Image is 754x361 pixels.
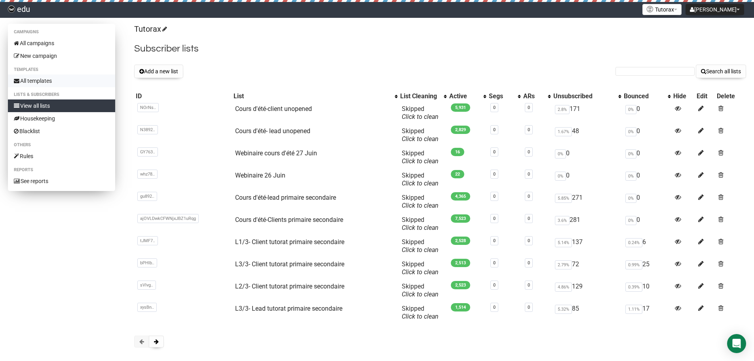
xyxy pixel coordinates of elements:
td: 271 [552,191,622,213]
a: 0 [528,149,530,155]
div: ID [136,92,230,100]
th: ARs: No sort applied, activate to apply an ascending sort [522,91,552,102]
a: 0 [493,172,496,177]
th: List: No sort applied, activate to apply an ascending sort [232,91,399,102]
th: Hide: No sort applied, sorting is disabled [672,91,695,102]
td: 0 [552,146,622,168]
a: 0 [493,194,496,199]
span: 2,513 [451,259,470,267]
a: Cours d'été-client unopened [235,105,312,113]
span: Skipped [402,194,439,209]
a: Cours d'été-lead primaire secondaire [235,194,336,201]
a: 0 [493,105,496,110]
a: 0 [493,127,496,132]
td: 72 [552,257,622,279]
span: Skipped [402,238,439,254]
span: Skipped [402,149,439,165]
td: 10 [622,279,672,302]
a: 0 [528,172,530,177]
span: 22 [451,170,464,178]
a: Blacklist [8,125,115,138]
span: 0% [625,172,636,181]
td: 281 [552,213,622,235]
span: 0% [555,149,566,159]
th: Bounced: No sort applied, activate to apply an ascending sort [622,91,672,102]
a: Rules [8,150,115,162]
span: Skipped [402,105,439,120]
div: Unsubscribed [553,92,614,100]
a: 0 [528,260,530,265]
th: ID: No sort applied, sorting is disabled [134,91,232,102]
span: 2,523 [451,281,470,289]
a: 0 [528,283,530,288]
a: 0 [493,238,496,243]
td: 0 [622,191,672,213]
button: [PERSON_NAME] [686,4,744,15]
a: Click to clean [402,202,439,209]
a: 0 [528,127,530,132]
div: Hide [673,92,693,100]
button: Tutorax [642,4,682,15]
div: Active [449,92,479,100]
a: 0 [493,305,496,310]
a: Click to clean [402,246,439,254]
th: Delete: No sort applied, sorting is disabled [715,91,746,102]
span: 5.85% [555,194,572,203]
th: Unsubscribed: No sort applied, activate to apply an ascending sort [552,91,622,102]
div: Edit [697,92,714,100]
a: Click to clean [402,290,439,298]
span: Skipped [402,127,439,143]
div: Delete [717,92,745,100]
a: Tutorax [134,24,166,34]
span: 0.39% [625,283,642,292]
span: gu892.. [137,192,157,201]
a: Cours d'été-Clients primaire secondaire [235,216,343,223]
th: Segs: No sort applied, activate to apply an ascending sort [487,91,522,102]
span: Skipped [402,216,439,231]
span: 0% [625,194,636,203]
td: 17 [622,302,672,324]
a: Click to clean [402,313,439,320]
a: All templates [8,74,115,87]
div: Bounced [624,92,664,100]
li: Reports [8,165,115,175]
span: 0% [625,127,636,136]
li: Lists & subscribers [8,90,115,99]
span: 7,523 [451,214,470,223]
th: List Cleaning: No sort applied, activate to apply an ascending sort [399,91,448,102]
li: Templates [8,65,115,74]
div: List Cleaning [400,92,440,100]
span: 5.32% [555,305,572,314]
span: bPHlb.. [137,258,157,267]
td: 25 [622,257,672,279]
span: Skipped [402,172,439,187]
span: Skipped [402,305,439,320]
a: 0 [493,283,496,288]
a: 0 [528,216,530,221]
td: 85 [552,302,622,324]
span: 16 [451,148,464,156]
a: Click to clean [402,113,439,120]
span: ajOVLDwkCFWNjxJBZ1uRqg [137,214,199,223]
span: Skipped [402,283,439,298]
span: 5.14% [555,238,572,247]
a: Click to clean [402,268,439,276]
th: Active: No sort applied, activate to apply an ascending sort [448,91,487,102]
div: Segs [489,92,514,100]
button: Search all lists [696,65,746,78]
a: Webinaire 26 Juin [235,172,285,179]
span: sVIvg.. [137,281,156,290]
th: Edit: No sort applied, sorting is disabled [695,91,715,102]
span: 2.8% [555,105,570,114]
td: 171 [552,102,622,124]
a: L3/3- Client tutorat primaire secondaire [235,260,344,268]
a: See reports [8,175,115,187]
h2: Subscriber lists [134,42,746,56]
a: Click to clean [402,180,439,187]
a: 0 [528,105,530,110]
span: NOrNs.. [137,103,159,112]
td: 48 [552,124,622,146]
td: 0 [622,168,672,191]
div: ARs [523,92,544,100]
span: 4.86% [555,283,572,292]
